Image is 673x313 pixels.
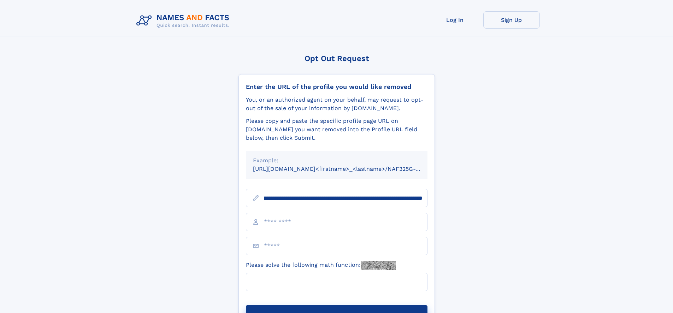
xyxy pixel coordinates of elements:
[246,83,427,91] div: Enter the URL of the profile you would like removed
[427,11,483,29] a: Log In
[483,11,540,29] a: Sign Up
[246,96,427,113] div: You, or an authorized agent on your behalf, may request to opt-out of the sale of your informatio...
[134,11,235,30] img: Logo Names and Facts
[253,156,420,165] div: Example:
[246,117,427,142] div: Please copy and paste the specific profile page URL on [DOMAIN_NAME] you want removed into the Pr...
[238,54,435,63] div: Opt Out Request
[253,165,441,172] small: [URL][DOMAIN_NAME]<firstname>_<lastname>/NAF325G-xxxxxxxx
[246,261,396,270] label: Please solve the following math function:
